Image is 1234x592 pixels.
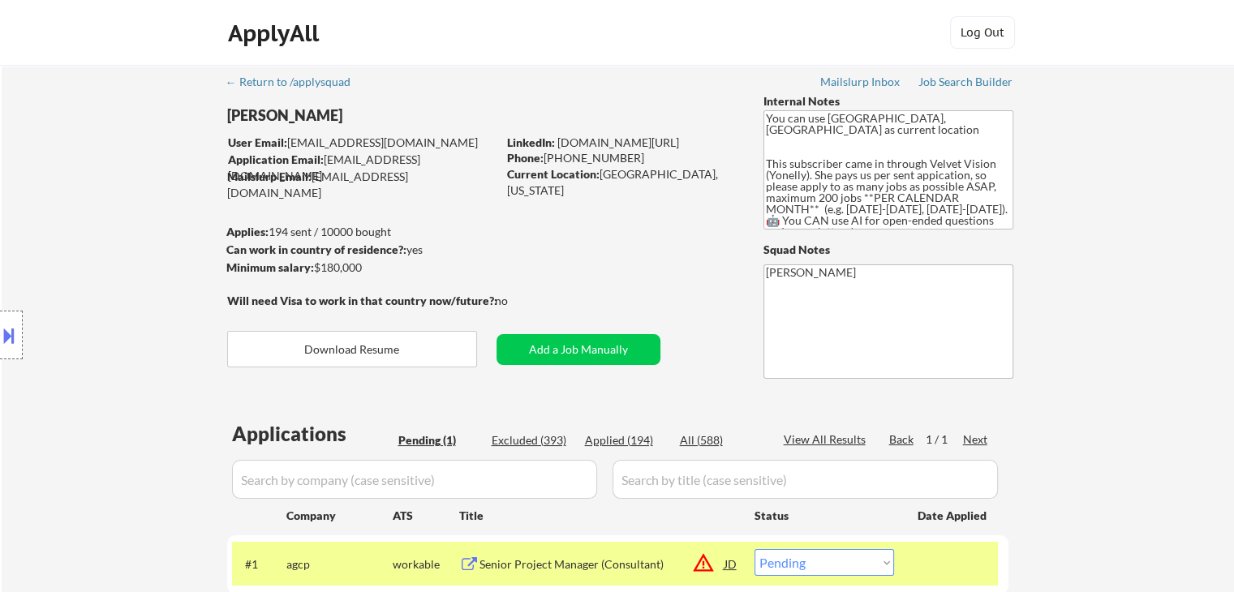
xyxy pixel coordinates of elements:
div: All (588) [680,432,761,448]
div: Back [889,431,915,448]
a: ← Return to /applysquad [226,75,366,92]
div: 194 sent / 10000 bought [226,224,497,240]
div: Internal Notes [763,93,1013,109]
div: [EMAIL_ADDRESS][DOMAIN_NAME] [227,169,497,200]
div: Job Search Builder [918,76,1013,88]
button: Download Resume [227,331,477,367]
button: Log Out [950,16,1015,49]
a: Mailslurp Inbox [820,75,901,92]
div: Company [286,508,393,524]
div: agcp [286,556,393,573]
div: ← Return to /applysquad [226,76,366,88]
div: yes [226,242,492,258]
a: Job Search Builder [918,75,1013,92]
strong: Will need Visa to work in that country now/future?: [227,294,497,307]
div: ApplyAll [228,19,324,47]
div: Date Applied [918,508,989,524]
div: Senior Project Manager (Consultant) [479,556,724,573]
div: workable [393,556,459,573]
div: ATS [393,508,459,524]
div: [PERSON_NAME] [227,105,561,126]
strong: Phone: [507,151,544,165]
div: [EMAIL_ADDRESS][DOMAIN_NAME] [228,135,497,151]
a: [DOMAIN_NAME][URL] [557,135,679,149]
input: Search by title (case sensitive) [613,460,998,499]
strong: Current Location: [507,167,600,181]
div: JD [723,549,739,578]
div: Next [963,431,989,448]
div: $180,000 [226,260,497,276]
strong: Can work in country of residence?: [226,242,406,256]
div: Title [459,508,739,524]
div: View All Results [784,431,871,448]
strong: LinkedIn: [507,135,555,149]
div: Pending (1) [398,432,479,448]
div: Applications [232,424,393,444]
div: Status [755,500,894,530]
div: [PHONE_NUMBER] [507,150,737,166]
div: 1 / 1 [926,431,963,448]
button: Add a Job Manually [497,334,660,365]
input: Search by company (case sensitive) [232,460,597,499]
div: Applied (194) [585,432,666,448]
div: Squad Notes [763,242,1013,258]
div: no [495,293,541,309]
div: [EMAIL_ADDRESS][DOMAIN_NAME] [228,152,497,183]
button: warning_amber [692,551,715,574]
div: Excluded (393) [492,432,573,448]
div: [GEOGRAPHIC_DATA], [US_STATE] [507,166,737,198]
div: Mailslurp Inbox [820,76,901,88]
